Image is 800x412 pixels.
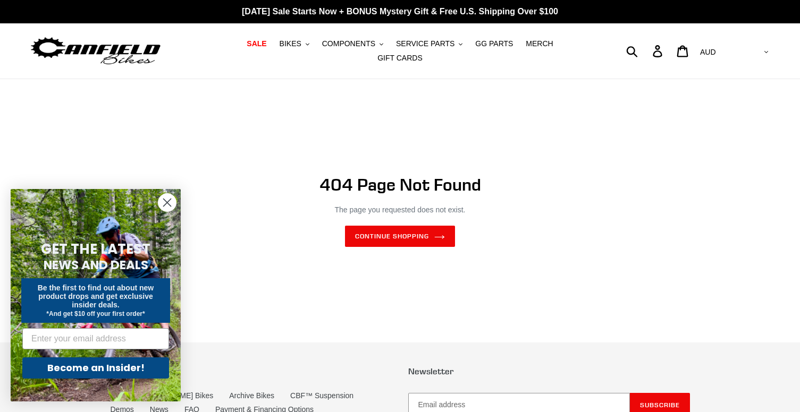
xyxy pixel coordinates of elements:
span: SERVICE PARTS [396,39,454,48]
img: Canfield Bikes [29,35,162,68]
button: Become an Insider! [22,357,169,379]
span: GET THE LATEST [41,239,150,259]
input: Search [632,39,659,63]
span: *And get $10 off your first order* [46,310,145,317]
span: GG PARTS [475,39,513,48]
a: MERCH [520,37,558,51]
span: NEWS AND DEALS [44,256,148,273]
a: SALE [241,37,272,51]
h1: 404 Page Not Found [140,175,661,195]
p: Newsletter [408,366,690,376]
a: CBF™ Suspension [290,391,353,400]
a: Continue shopping [345,226,454,247]
input: Enter your email address [22,328,169,349]
a: GIFT CARDS [372,51,428,65]
a: GG PARTS [470,37,518,51]
span: SALE [247,39,266,48]
button: Close dialog [158,193,176,212]
button: COMPONENTS [317,37,389,51]
span: Be the first to find out about new product drops and get exclusive insider deals. [38,284,154,309]
button: SERVICE PARTS [391,37,468,51]
p: Quick links [111,366,392,376]
span: BIKES [280,39,301,48]
span: MERCH [526,39,553,48]
span: Subscribe [640,401,680,409]
p: The page you requested does not exist. [140,204,661,216]
span: COMPONENTS [322,39,375,48]
button: BIKES [274,37,315,51]
span: GIFT CARDS [377,54,423,63]
a: Archive Bikes [229,391,274,400]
